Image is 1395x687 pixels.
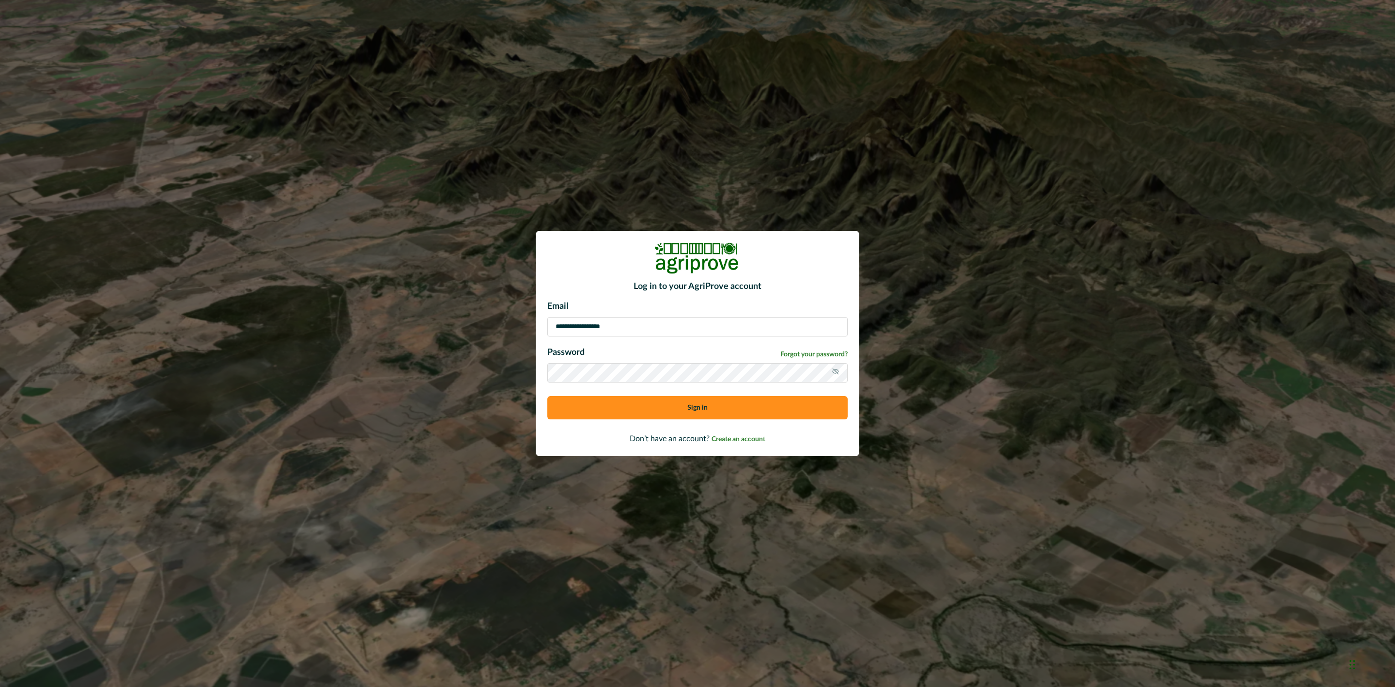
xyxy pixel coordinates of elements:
div: Drag [1349,650,1355,679]
iframe: Chat Widget [1347,640,1395,687]
p: Password [547,346,585,359]
p: Don’t have an account? [547,433,848,445]
a: Forgot your password? [780,350,848,360]
a: Create an account [712,435,765,443]
span: Create an account [712,436,765,443]
h2: Log in to your AgriProve account [547,282,848,292]
button: Sign in [547,396,848,419]
p: Email [547,300,848,313]
img: Logo Image [654,242,741,274]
